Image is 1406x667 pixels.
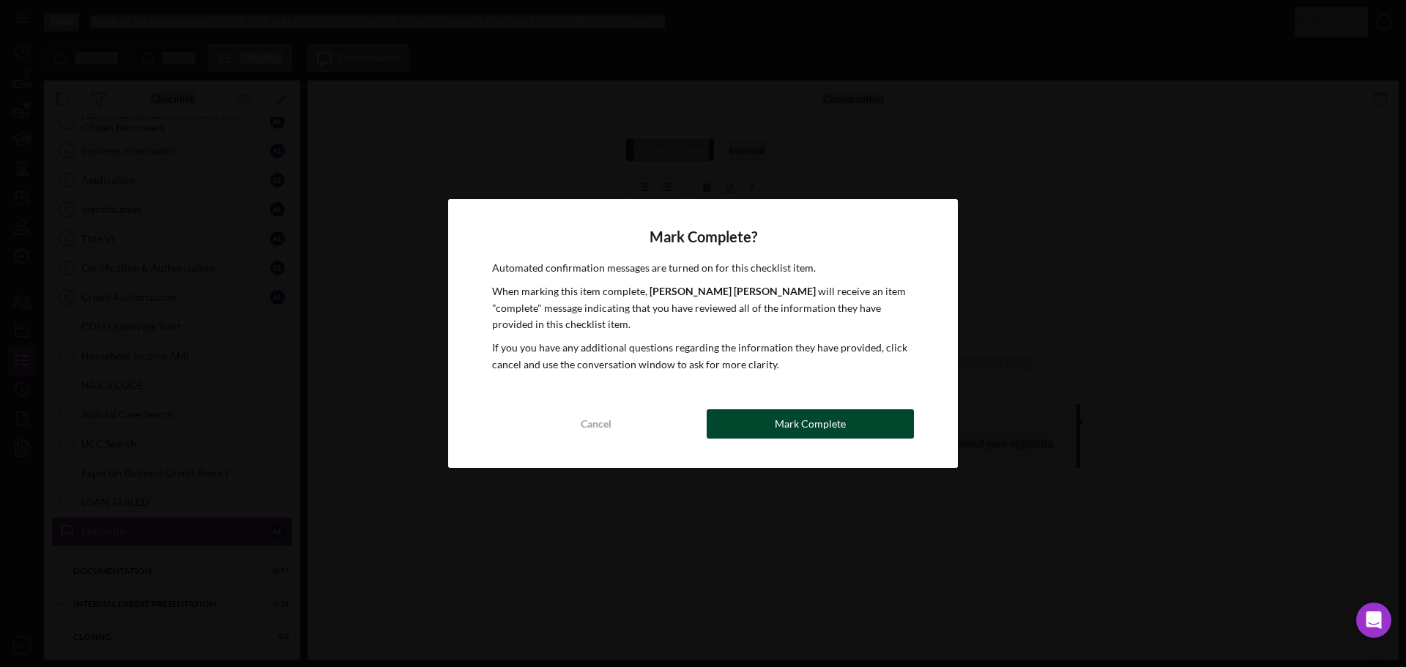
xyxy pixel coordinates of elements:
p: Automated confirmation messages are turned on for this checklist item. [492,260,914,276]
button: Cancel [492,409,699,439]
p: When marking this item complete, will receive an item "complete" message indicating that you have... [492,283,914,332]
button: Mark Complete [707,409,914,439]
h4: Mark Complete? [492,228,914,245]
b: [PERSON_NAME] [PERSON_NAME] [650,285,816,297]
div: Mark Complete [775,409,846,439]
div: Open Intercom Messenger [1356,603,1391,638]
div: Cancel [581,409,611,439]
p: If you you have any additional questions regarding the information they have provided, click canc... [492,340,914,373]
